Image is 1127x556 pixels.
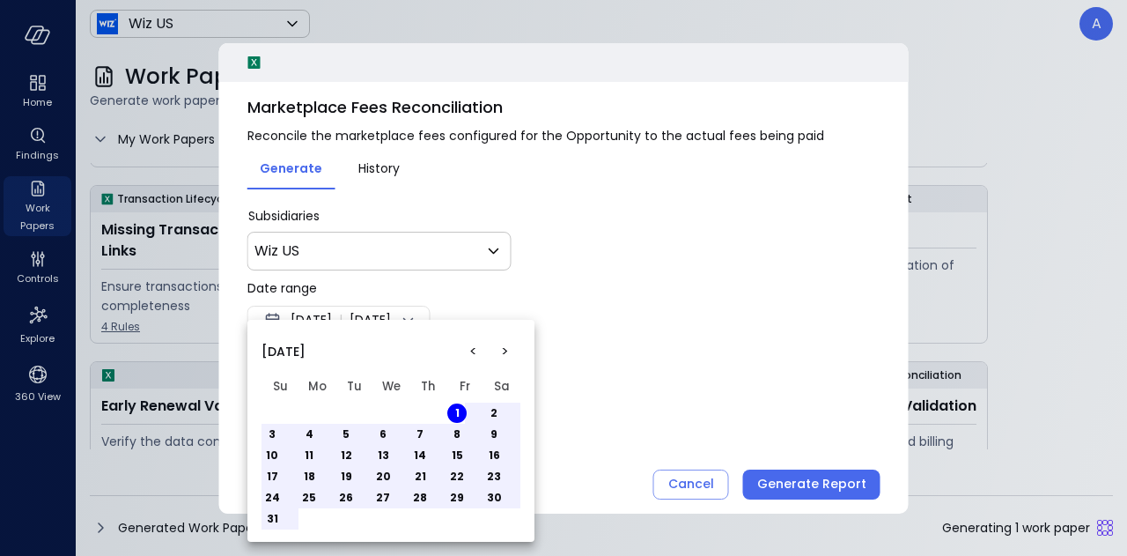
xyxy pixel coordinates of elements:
button: Wednesday, August 6th, 2025, selected [373,425,393,444]
button: Tuesday, August 26th, 2025, selected [336,488,356,508]
button: Thursday, August 21st, 2025, selected [410,467,430,486]
button: Sunday, August 31st, 2025, selected [262,509,282,529]
button: Sunday, August 10th, 2025, selected [262,446,282,465]
button: Saturday, August 9th, 2025, selected [484,425,504,444]
button: Thursday, August 14th, 2025, selected [410,446,430,465]
button: Saturday, August 30th, 2025, selected [484,488,504,508]
table: August 2025 [261,371,520,530]
button: Thursday, August 7th, 2025, selected [410,425,430,444]
button: Friday, August 8th, 2025, selected [447,425,467,444]
button: Wednesday, August 27th, 2025, selected [373,488,393,508]
button: Tuesday, August 5th, 2025, selected [336,425,356,444]
button: Tuesday, August 19th, 2025, selected [336,467,356,486]
button: Monday, August 11th, 2025, selected [299,446,319,465]
button: Saturday, August 2nd, 2025, selected [484,404,504,423]
button: Wednesday, August 13th, 2025, selected [373,446,393,465]
button: Go to the Previous Month [457,336,489,367]
th: Monday [298,371,335,403]
span: [DATE] [261,342,306,361]
th: Friday [446,371,483,403]
button: Monday, August 4th, 2025, selected [299,425,319,444]
button: Wednesday, August 20th, 2025, selected [373,467,393,486]
button: Go to the Next Month [489,336,520,367]
button: Saturday, August 23rd, 2025, selected [484,467,504,486]
button: Sunday, August 24th, 2025, selected [262,488,282,508]
th: Saturday [483,371,520,403]
button: Saturday, August 16th, 2025, selected [484,446,504,465]
button: Sunday, August 3rd, 2025, selected [262,425,282,444]
button: Friday, August 15th, 2025, selected [447,446,467,465]
th: Sunday [261,371,298,403]
button: Friday, August 29th, 2025, selected [447,488,467,508]
button: Tuesday, August 12th, 2025, selected [336,446,356,465]
button: Sunday, August 17th, 2025, selected [262,467,282,486]
button: Friday, August 22nd, 2025, selected [447,467,467,486]
button: Friday, August 1st, 2025, selected [447,404,467,423]
button: Monday, August 18th, 2025, selected [299,467,319,486]
th: Tuesday [335,371,372,403]
th: Thursday [409,371,446,403]
button: Monday, August 25th, 2025, selected [299,488,319,508]
th: Wednesday [372,371,409,403]
button: Thursday, August 28th, 2025, selected [410,488,430,508]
